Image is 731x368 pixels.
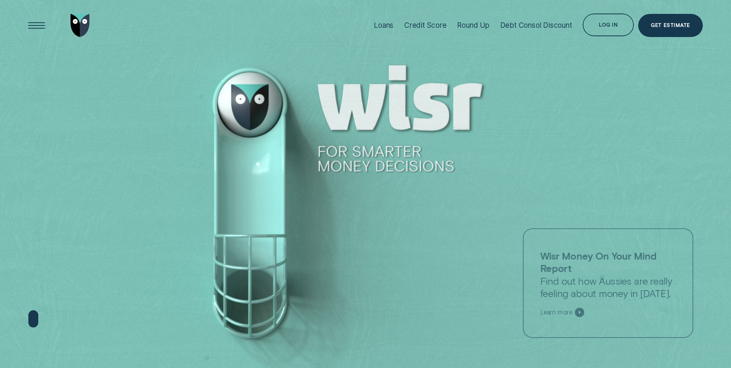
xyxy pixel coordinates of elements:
img: Wisr [71,14,90,37]
button: Log in [583,14,634,37]
strong: Wisr Money On Your Mind Report [540,250,656,274]
p: Find out how Aussies are really feeling about money in [DATE]. [540,250,676,299]
div: Debt Consol Discount [500,21,572,30]
a: Wisr Money On Your Mind ReportFind out how Aussies are really feeling about money in [DATE].Learn... [523,228,693,338]
div: Round Up [457,21,489,30]
div: Credit Score [404,21,447,30]
span: Learn more [540,309,572,316]
button: Open Menu [25,14,48,37]
a: Get Estimate [638,14,703,37]
div: Loans [374,21,393,30]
